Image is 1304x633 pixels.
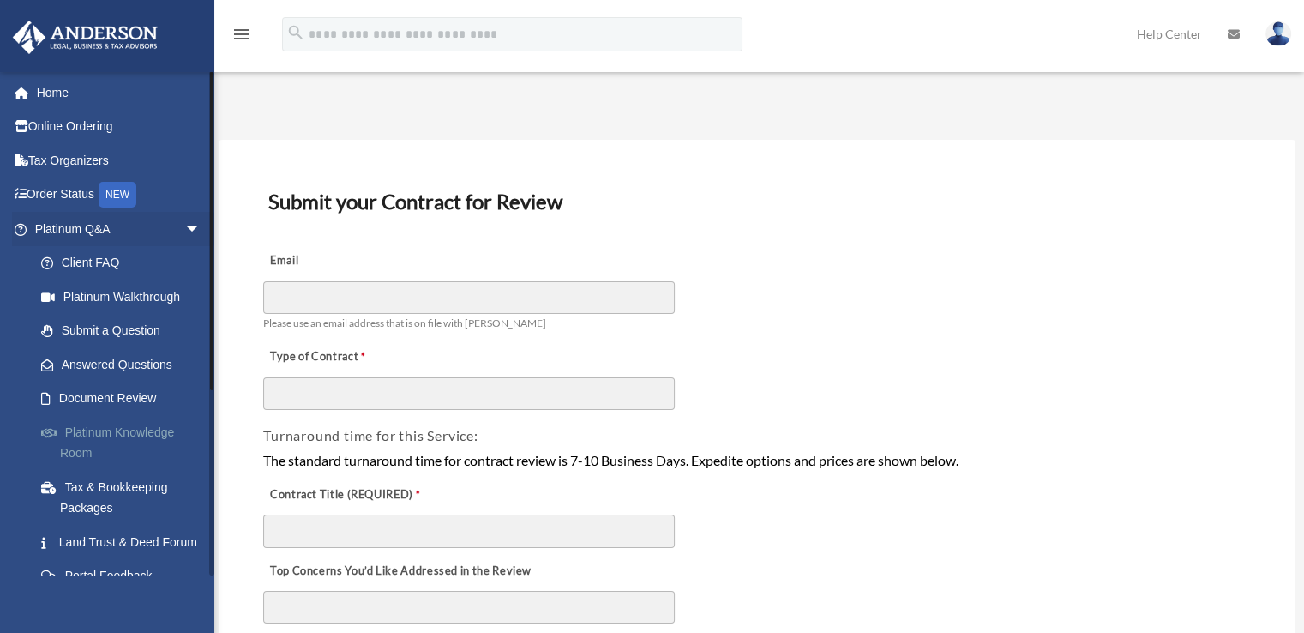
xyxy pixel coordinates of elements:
[24,525,227,559] a: Land Trust & Deed Forum
[24,280,227,314] a: Platinum Walkthrough
[24,415,227,470] a: Platinum Knowledge Room
[24,470,227,525] a: Tax & Bookkeeping Packages
[12,178,227,213] a: Order StatusNEW
[286,23,305,42] i: search
[263,250,435,274] label: Email
[263,346,435,370] label: Type of Contract
[24,559,227,594] a: Portal Feedback
[263,559,536,583] label: Top Concerns You’d Like Addressed in the Review
[12,143,227,178] a: Tax Organizers
[1265,21,1291,46] img: User Pic
[8,21,163,54] img: Anderson Advisors Platinum Portal
[99,182,136,208] div: NEW
[12,110,227,144] a: Online Ordering
[24,314,227,348] a: Submit a Question
[184,212,219,247] span: arrow_drop_down
[263,483,435,507] label: Contract Title (REQUIRED)
[24,347,227,382] a: Answered Questions
[24,246,227,280] a: Client FAQ
[12,75,227,110] a: Home
[231,24,252,45] i: menu
[12,212,227,246] a: Platinum Q&Aarrow_drop_down
[231,30,252,45] a: menu
[263,449,1251,472] div: The standard turnaround time for contract review is 7-10 Business Days. Expedite options and pric...
[24,382,219,416] a: Document Review
[263,316,546,329] span: Please use an email address that is on file with [PERSON_NAME]
[263,427,478,443] span: Turnaround time for this Service:
[261,184,1253,220] h3: Submit your Contract for Review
